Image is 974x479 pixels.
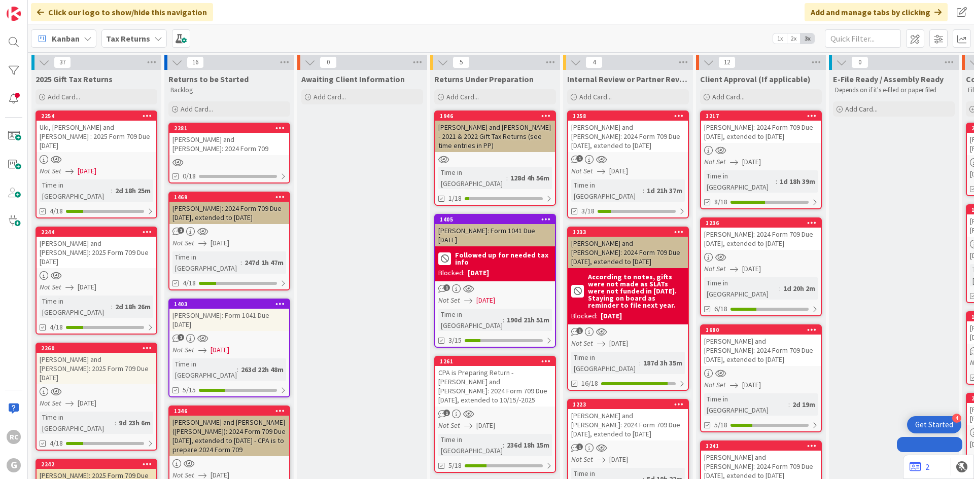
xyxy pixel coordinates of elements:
span: 0 [320,56,337,68]
span: 1 [576,155,583,162]
i: Not Set [40,282,61,291]
div: 1946[PERSON_NAME] and [PERSON_NAME] - 2021 & 2022 Gift Tax Returns (see time entries in PP) [435,112,555,152]
span: 1 [576,327,583,334]
div: [PERSON_NAME]: 2024 Form 709 Due [DATE], extended to [DATE] [701,121,821,143]
div: 2244[PERSON_NAME] and [PERSON_NAME]: 2025 Form 709 Due [DATE] [37,228,156,268]
div: 236d 18h 15m [504,439,552,451]
i: Not Set [571,455,593,464]
div: Time in [GEOGRAPHIC_DATA] [704,170,776,193]
div: 1233 [568,228,688,237]
span: : [111,301,113,312]
div: 247d 1h 47m [242,257,286,268]
div: 2242 [37,460,156,469]
div: 2254Uki, [PERSON_NAME] and [PERSON_NAME] : 2025 Form 709 Due [DATE] [37,112,156,152]
span: Add Card... [314,92,346,101]
span: Kanban [52,32,80,45]
span: 1 [576,444,583,450]
span: : [643,185,644,196]
i: Not Set [571,339,593,348]
span: 6/18 [714,304,727,314]
span: Add Card... [579,92,612,101]
span: 1/18 [448,193,462,204]
span: 3x [801,33,814,44]
img: Visit kanbanzone.com [7,7,21,21]
i: Not Set [40,166,61,175]
div: [PERSON_NAME] and [PERSON_NAME]: 2025 Form 709 Due [DATE] [37,237,156,268]
div: 1403[PERSON_NAME]: Form 1041 Due [DATE] [169,300,289,331]
div: 2281 [174,125,289,132]
span: 2025 Gift Tax Returns [36,74,113,84]
span: 4/18 [183,278,196,288]
span: 1 [178,227,184,234]
span: [DATE] [609,338,628,349]
span: 1 [443,410,450,416]
div: 1236 [701,218,821,228]
div: 2244 [41,229,156,236]
div: [PERSON_NAME] and [PERSON_NAME]: 2024 Form 709 Due [DATE], extended to [DATE] [568,237,688,268]
span: 5/15 [183,385,196,395]
div: 1405[PERSON_NAME]: Form 1041 Due [DATE] [435,215,555,246]
div: 1217 [701,112,821,121]
span: : [115,417,116,428]
div: 2281[PERSON_NAME] and [PERSON_NAME]: 2024 Form 709 [169,124,289,155]
span: : [779,283,781,294]
div: 1405 [440,216,555,223]
div: Time in [GEOGRAPHIC_DATA] [571,179,643,202]
span: Add Card... [181,104,213,114]
div: Add and manage tabs by clicking [805,3,948,21]
div: 2242 [41,461,156,468]
div: 2d 19m [790,399,818,410]
span: 4 [585,56,603,68]
div: 1680[PERSON_NAME] and [PERSON_NAME]: 2024 Form 709 Due [DATE], extended to [DATE] [701,325,821,366]
div: 1217[PERSON_NAME]: 2024 Form 709 Due [DATE], extended to [DATE] [701,112,821,143]
div: 1346 [174,408,289,415]
div: [DATE] [601,311,622,321]
span: [DATE] [742,157,761,167]
span: Client Approval (If applicable) [700,74,811,84]
span: [DATE] [476,295,495,306]
div: 2d 18h 26m [113,301,153,312]
div: Blocked: [438,268,465,278]
span: 5/18 [714,420,727,430]
span: 4/18 [50,438,63,449]
span: 1 [443,284,450,291]
span: 3/18 [581,206,595,216]
b: Tax Returns [106,33,150,44]
div: 9d 23h 6m [116,417,153,428]
div: Time in [GEOGRAPHIC_DATA] [40,296,111,318]
div: Get Started [915,420,953,430]
span: [DATE] [609,454,628,465]
div: G [7,458,21,472]
p: Backlog [170,86,288,94]
div: 1946 [440,113,555,120]
span: [DATE] [211,345,229,355]
div: [PERSON_NAME] and [PERSON_NAME] - 2021 & 2022 Gift Tax Returns (see time entries in PP) [435,121,555,152]
div: Time in [GEOGRAPHIC_DATA] [438,434,503,456]
span: : [240,257,242,268]
div: 1236 [706,219,821,227]
span: Add Card... [845,104,878,114]
div: 1469 [169,193,289,202]
div: 1346[PERSON_NAME] and [PERSON_NAME] ([PERSON_NAME]): 2024 Form 709 Due [DATE], extended to [DATE]... [169,407,289,456]
div: 1680 [706,326,821,334]
i: Not Set [172,345,194,354]
div: 1233[PERSON_NAME] and [PERSON_NAME]: 2024 Form 709 Due [DATE], extended to [DATE] [568,228,688,268]
div: 1217 [706,113,821,120]
span: Internal Review or Partner Review [567,74,689,84]
div: 1223 [568,400,688,409]
p: Depends on if it's e-filed or paper filed [835,86,953,94]
div: 2260 [37,344,156,353]
div: [PERSON_NAME]: 2024 Form 709 Due [DATE], extended to [DATE] [169,202,289,224]
div: 1223[PERSON_NAME] and [PERSON_NAME]: 2024 Form 709 Due [DATE], extended to [DATE] [568,400,688,440]
div: 1236[PERSON_NAME]: 2024 Form 709 Due [DATE], extended to [DATE] [701,218,821,250]
div: 1469[PERSON_NAME]: 2024 Form 709 Due [DATE], extended to [DATE] [169,193,289,224]
span: 1x [773,33,787,44]
div: [PERSON_NAME] and [PERSON_NAME] ([PERSON_NAME]): 2024 Form 709 Due [DATE], extended to [DATE] - C... [169,416,289,456]
div: 1258[PERSON_NAME] and [PERSON_NAME]: 2024 Form 709 Due [DATE], extended to [DATE] [568,112,688,152]
div: 2254 [41,113,156,120]
div: [PERSON_NAME] and [PERSON_NAME]: 2024 Form 709 Due [DATE], extended to [DATE] [568,409,688,440]
span: [DATE] [609,166,628,176]
span: : [639,357,641,369]
span: Add Card... [446,92,479,101]
span: 4/18 [50,206,63,216]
